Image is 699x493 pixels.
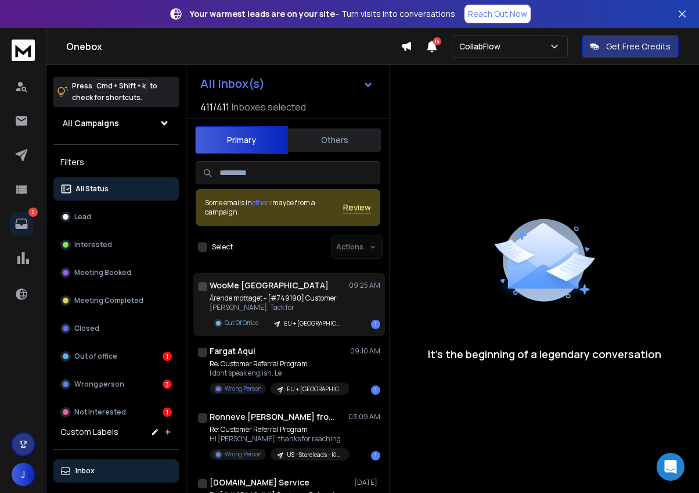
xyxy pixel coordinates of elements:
button: All Inbox(s) [191,72,383,95]
p: Wrong Person [225,384,261,393]
p: 5 [28,208,38,217]
p: CollabFlow [459,41,505,52]
button: All Campaigns [53,112,179,135]
p: Wrong person [74,380,124,389]
button: Lead [53,205,179,228]
strong: Your warmest leads are on your site [190,8,335,19]
p: Closed [74,324,99,333]
div: 1 [371,451,380,460]
h3: Custom Labels [60,426,118,438]
p: EU + [GEOGRAPHIC_DATA] - Storeleads - Klaviyo - Support emails [284,319,340,328]
p: Interested [74,240,112,249]
p: 09:25 AM [349,281,380,290]
h1: All Inbox(s) [200,78,265,90]
button: Others [288,127,381,153]
p: Get Free Credits [606,41,671,52]
div: 1 [371,320,380,329]
div: Some emails in maybe from a campaign [205,198,343,217]
p: – Turn visits into conversations [190,8,455,20]
p: US - Storeleads - Klaviyo - Support emails [287,451,343,459]
p: 09:10 AM [350,346,380,356]
p: Ärende mottaget - [#749190] Customer [210,294,347,303]
button: Interested [53,233,179,256]
button: J [12,463,35,486]
button: Get Free Credits [582,35,679,58]
button: Meeting Completed [53,289,179,312]
div: 1 [371,385,380,395]
div: Open Intercom Messenger [657,453,684,481]
h3: Inboxes selected [232,100,306,114]
div: 1 [163,352,172,361]
div: 1 [163,408,172,417]
p: It’s the beginning of a legendary conversation [428,346,661,362]
p: [DATE] [354,478,380,487]
button: Primary [195,126,288,154]
span: others [252,198,272,208]
p: 03:09 AM [348,412,380,421]
p: Hi [PERSON_NAME], thanks for reaching [210,434,349,444]
p: Reach Out Now [468,8,527,20]
button: Wrong person3 [53,373,179,396]
p: Re: Customer Referral Program [210,359,349,369]
h1: WooMe [GEOGRAPHIC_DATA] [210,280,329,291]
p: All Status [75,184,109,194]
button: Out of office1 [53,345,179,368]
img: logo [12,40,35,61]
h1: Ronneve [PERSON_NAME] from Ethnic Musical [210,411,337,423]
p: EU + [GEOGRAPHIC_DATA] - Storeleads - Klaviyo - Support emails [287,385,343,394]
span: 14 [433,37,441,45]
p: Meeting Booked [74,268,131,277]
button: Closed [53,317,179,340]
h3: Filters [53,154,179,170]
button: Inbox [53,459,179,483]
p: [PERSON_NAME], Tack för [210,303,347,312]
span: Cmd + Shift + k [95,79,147,92]
div: 3 [163,380,172,389]
button: All Status [53,177,179,201]
button: Review [343,202,371,213]
p: Meeting Completed [74,296,143,305]
p: Out of office [74,352,117,361]
p: Out Of Office [225,319,258,327]
button: Not Interested1 [53,401,179,424]
p: Not Interested [74,408,126,417]
label: Select [212,242,233,252]
p: Re: Customer Referral Program [210,425,349,434]
p: Wrong Person [225,450,261,459]
p: Lead [74,212,91,222]
span: 411 / 411 [200,100,229,114]
a: Reach Out Now [464,5,531,23]
h1: All Campaigns [63,117,119,129]
h1: Fargat Aqui [210,345,255,357]
h1: [DOMAIN_NAME] Service [210,477,309,488]
p: I dont speak english. Le [210,369,349,378]
h1: Onebox [66,40,401,53]
p: Press to check for shortcuts. [72,80,157,103]
button: Meeting Booked [53,261,179,284]
a: 5 [10,212,33,235]
p: Inbox [75,466,95,476]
